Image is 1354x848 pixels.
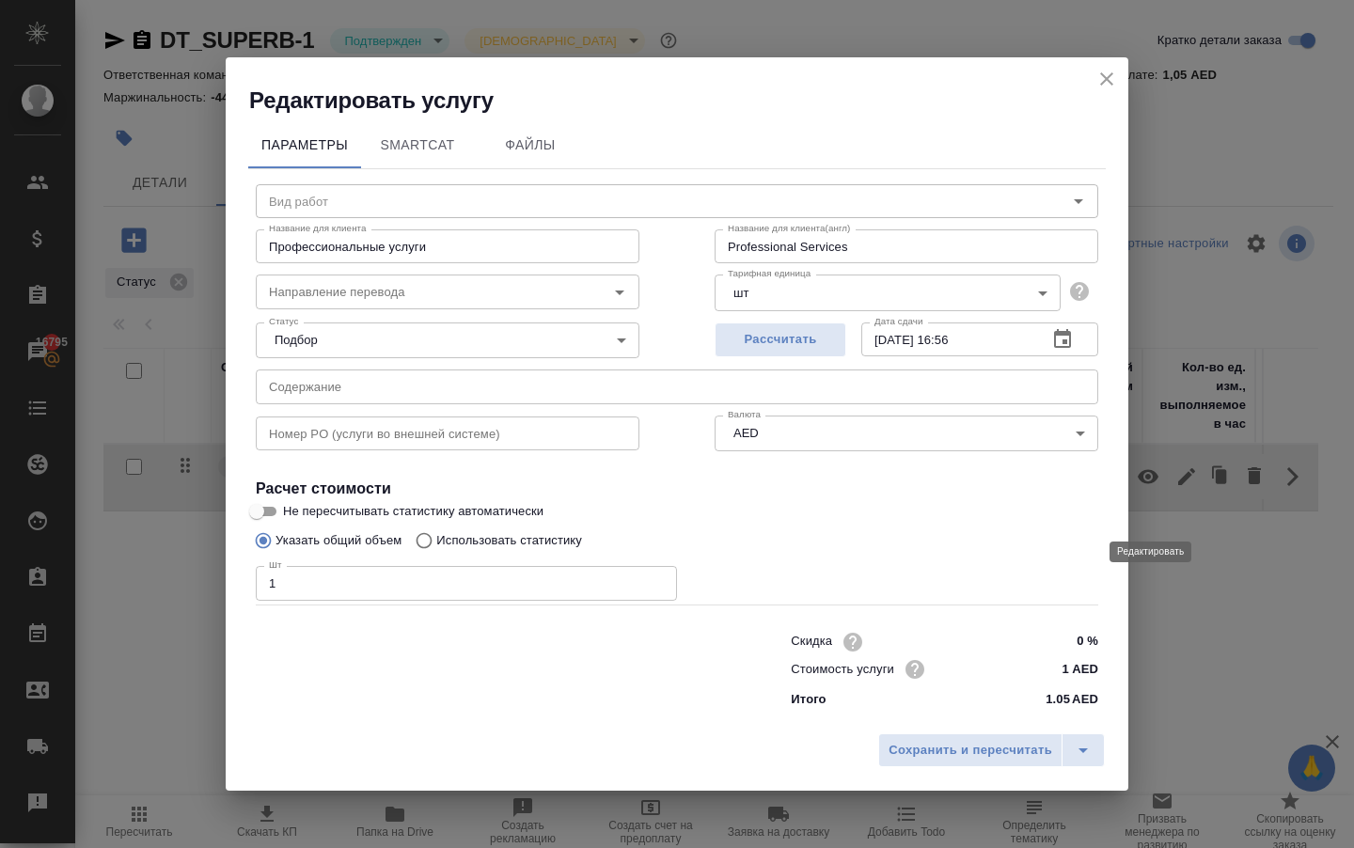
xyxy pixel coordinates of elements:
span: Сохранить и пересчитать [889,740,1052,762]
button: AED [728,425,764,441]
button: Open [606,279,633,306]
button: Подбор [269,332,323,348]
p: Скидка [791,632,832,651]
h2: Редактировать услугу [249,86,1128,116]
span: Файлы [485,133,575,157]
input: ✎ Введи что-нибудь [1028,655,1098,683]
p: Использовать статистику [436,531,582,550]
button: Рассчитать [715,322,846,357]
button: close [1093,65,1121,93]
p: AED [1072,690,1098,709]
p: 1.05 [1046,690,1070,709]
span: Рассчитать [725,329,836,351]
p: Указать общий объем [276,531,401,550]
input: ✎ Введи что-нибудь [1028,628,1098,655]
div: Подбор [256,322,639,358]
div: split button [878,733,1105,767]
p: Стоимость услуги [791,660,894,679]
div: AED [715,416,1098,451]
span: Параметры [260,133,350,157]
span: Не пересчитывать статистику автоматически [283,502,543,521]
span: SmartCat [372,133,463,157]
button: Сохранить и пересчитать [878,733,1063,767]
div: шт [715,275,1061,310]
button: шт [728,285,754,301]
h4: Расчет стоимости [256,478,1098,500]
p: Итого [791,690,826,709]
